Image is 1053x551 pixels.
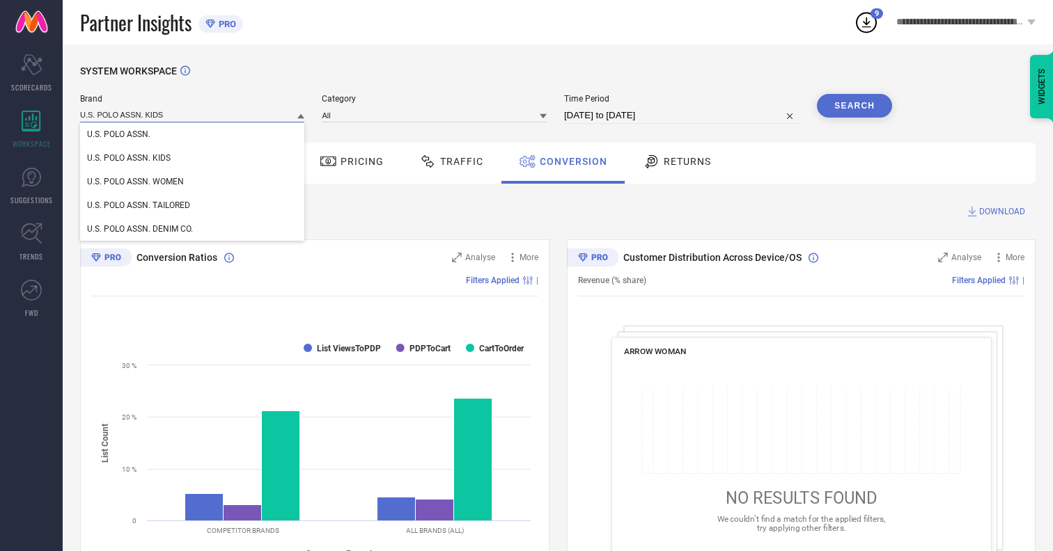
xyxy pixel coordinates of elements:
[623,346,685,356] span: ARROW WOMAN
[725,488,877,508] span: NO RESULTS FOUND
[80,94,304,104] span: Brand
[717,514,885,533] span: We couldn’t find a match for the applied filters, try applying other filters.
[465,253,495,262] span: Analyse
[80,65,177,77] span: SYSTEM WORKSPACE
[19,251,43,262] span: TRENDS
[122,362,136,369] text: 30 %
[875,9,879,18] span: 9
[817,94,892,118] button: Search
[440,156,483,167] span: Traffic
[567,248,618,269] div: Premium
[317,344,381,353] text: List ViewsToPDP
[215,19,236,29] span: PRO
[80,193,304,217] div: U.S. POLO ASSN. TAILORED
[938,253,948,262] svg: Zoom
[951,253,981,262] span: Analyse
[122,465,136,473] text: 10 %
[536,275,538,285] span: |
[80,170,304,193] div: U.S. POLO ASSN. WOMEN
[564,94,799,104] span: Time Period
[132,517,136,525] text: 0
[1006,253,1024,262] span: More
[466,275,520,285] span: Filters Applied
[80,146,304,170] div: U.S. POLO ASSN. KIDS
[207,527,279,534] text: COMPETITOR BRANDS
[406,527,464,534] text: ALL BRANDS (ALL)
[25,308,38,318] span: FWD
[520,253,538,262] span: More
[479,344,524,353] text: CartToOrder
[664,156,711,167] span: Returns
[952,275,1006,285] span: Filters Applied
[136,252,217,263] span: Conversion Ratios
[87,224,193,234] span: U.S. POLO ASSN. DENIM CO.
[80,122,304,146] div: U.S. POLO ASSN.
[540,156,607,167] span: Conversion
[80,8,192,37] span: Partner Insights
[409,344,451,353] text: PDPToCart
[322,94,546,104] span: Category
[87,177,184,186] span: U.S. POLO ASSN. WOMEN
[1022,275,1024,285] span: |
[80,217,304,241] div: U.S. POLO ASSN. DENIM CO.
[578,275,646,285] span: Revenue (% share)
[623,252,802,263] span: Customer Distribution Across Device/OS
[13,138,51,149] span: WORKSPACE
[564,107,799,124] input: Select time period
[87,200,190,210] span: U.S. POLO ASSN. TAILORED
[87,129,150,139] span: U.S. POLO ASSN.
[341,156,384,167] span: Pricing
[854,10,879,35] div: Open download list
[80,248,132,269] div: Premium
[87,153,171,163] span: U.S. POLO ASSN. KIDS
[452,253,462,262] svg: Zoom
[100,423,110,462] tspan: List Count
[979,205,1025,218] span: DOWNLOAD
[10,195,53,205] span: SUGGESTIONS
[122,413,136,421] text: 20 %
[11,82,52,93] span: SCORECARDS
